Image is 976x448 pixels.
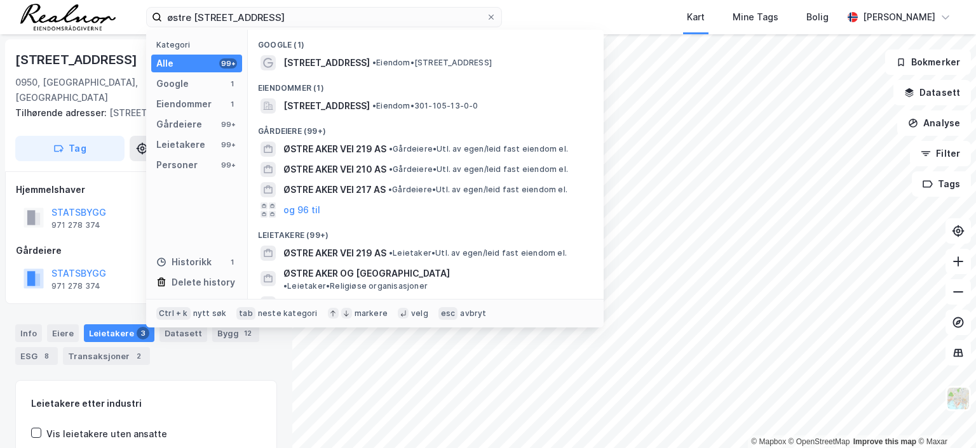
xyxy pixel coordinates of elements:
[219,140,237,150] div: 99+
[283,296,327,312] span: AKER ASA
[63,347,150,365] div: Transaksjoner
[388,185,567,195] span: Gårdeiere • Utl. av egen/leid fast eiendom el.
[16,243,276,258] div: Gårdeiere
[806,10,829,25] div: Bolig
[248,73,604,96] div: Eiendommer (1)
[132,350,145,362] div: 2
[372,101,478,111] span: Eiendom • 301-105-13-0-0
[156,137,205,152] div: Leietakere
[51,281,100,291] div: 971 278 374
[438,307,458,320] div: esc
[910,141,971,166] button: Filter
[15,75,180,105] div: 0950, [GEOGRAPHIC_DATA], [GEOGRAPHIC_DATA]
[885,49,971,75] button: Bokmerker
[283,202,320,218] button: og 96 til
[912,387,976,448] div: Kontrollprogram for chat
[893,80,971,105] button: Datasett
[863,10,935,25] div: [PERSON_NAME]
[241,327,254,339] div: 12
[156,40,242,49] div: Kategori
[248,220,604,243] div: Leietakere (99+)
[227,79,237,89] div: 1
[751,437,786,446] a: Mapbox
[156,307,191,320] div: Ctrl + k
[156,254,212,270] div: Historikk
[283,246,386,261] span: ØSTRE AKER VEI 219 AS
[248,116,604,139] div: Gårdeiere (99+)
[283,98,370,114] span: [STREET_ADDRESS]
[389,144,393,154] span: •
[283,162,386,177] span: ØSTRE AKER VEI 210 AS
[156,56,173,71] div: Alle
[227,99,237,109] div: 1
[156,96,212,112] div: Eiendommer
[15,49,140,70] div: [STREET_ADDRESS]
[15,136,125,161] button: Tag
[946,386,970,411] img: Z
[20,4,116,30] img: realnor-logo.934646d98de889bb5806.png
[15,347,58,365] div: ESG
[84,324,154,342] div: Leietakere
[733,10,778,25] div: Mine Tags
[411,308,428,319] div: velg
[389,164,568,175] span: Gårdeiere • Utl. av egen/leid fast eiendom el.
[355,308,388,319] div: markere
[853,437,916,446] a: Improve this map
[687,10,705,25] div: Kart
[212,324,259,342] div: Bygg
[283,55,370,70] span: [STREET_ADDRESS]
[389,248,393,258] span: •
[283,182,386,197] span: ØSTRE AKER VEI 217 AS
[236,307,255,320] div: tab
[156,157,198,173] div: Personer
[47,324,79,342] div: Eiere
[283,142,386,157] span: ØSTRE AKER VEI 219 AS
[159,324,207,342] div: Datasett
[388,185,392,194] span: •
[193,308,227,319] div: nytt søk
[137,327,149,339] div: 3
[31,396,261,411] div: Leietakere etter industri
[248,30,604,53] div: Google (1)
[389,144,568,154] span: Gårdeiere • Utl. av egen/leid fast eiendom el.
[219,160,237,170] div: 99+
[372,101,376,110] span: •
[46,426,167,442] div: Vis leietakere uten ansatte
[372,58,492,68] span: Eiendom • [STREET_ADDRESS]
[162,8,486,27] input: Søk på adresse, matrikkel, gårdeiere, leietakere eller personer
[40,350,53,362] div: 8
[15,107,109,118] span: Tilhørende adresser:
[51,220,100,230] div: 971 278 374
[912,171,971,197] button: Tags
[219,58,237,69] div: 99+
[897,110,971,136] button: Analyse
[283,266,450,281] span: ØSTRE AKER OG [GEOGRAPHIC_DATA]
[389,164,393,174] span: •
[15,324,42,342] div: Info
[219,119,237,129] div: 99+
[283,281,428,291] span: Leietaker • Religiøse organisasjoner
[372,58,376,67] span: •
[16,182,276,197] div: Hjemmelshaver
[258,308,318,319] div: neste kategori
[15,105,267,121] div: [STREET_ADDRESS]
[156,76,189,91] div: Google
[460,308,486,319] div: avbryt
[789,437,850,446] a: OpenStreetMap
[283,281,287,291] span: •
[172,275,235,290] div: Delete history
[912,387,976,448] iframe: Chat Widget
[389,248,567,258] span: Leietaker • Utl. av egen/leid fast eiendom el.
[156,117,202,132] div: Gårdeiere
[227,257,237,267] div: 1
